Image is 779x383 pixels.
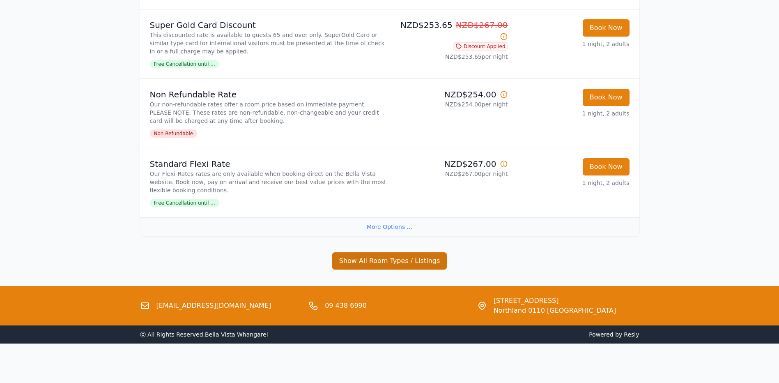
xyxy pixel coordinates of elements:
span: Non Refundable [150,129,198,138]
span: Powered by [393,330,639,339]
a: Resly [624,331,639,338]
a: 09 438 6990 [325,301,367,311]
p: NZD$267.00 per night [393,170,508,178]
p: 1 night, 2 adults [515,179,630,187]
span: ⓒ All Rights Reserved. Bella Vista Whangarei [140,331,268,338]
button: Book Now [583,19,630,37]
p: NZD$253.65 [393,19,508,42]
p: NZD$254.00 [393,89,508,100]
span: Discount Applied [453,42,508,51]
span: Free Cancellation until ... [150,199,219,207]
a: [EMAIL_ADDRESS][DOMAIN_NAME] [156,301,271,311]
p: NZD$267.00 [393,158,508,170]
button: Book Now [583,89,630,106]
p: Non Refundable Rate [150,89,386,100]
span: Free Cancellation until ... [150,60,219,68]
p: Our Flexi-Rates rates are only available when booking direct on the Bella Vista website. Book now... [150,170,386,194]
p: This discounted rate is available to guests 65 and over only. SuperGold Card or similar type card... [150,31,386,55]
span: [STREET_ADDRESS] [494,296,616,306]
p: Super Gold Card Discount [150,19,386,31]
p: NZD$253.65 per night [393,53,508,61]
p: 1 night, 2 adults [515,40,630,48]
p: Standard Flexi Rate [150,158,386,170]
span: Northland 0110 [GEOGRAPHIC_DATA] [494,306,616,316]
span: NZD$267.00 [456,20,508,30]
button: Show All Room Types / Listings [332,252,447,270]
button: Book Now [583,158,630,175]
p: NZD$254.00 per night [393,100,508,108]
div: More Options ... [140,217,639,236]
p: Our non-refundable rates offer a room price based on immediate payment. PLEASE NOTE: These rates ... [150,100,386,125]
p: 1 night, 2 adults [515,109,630,118]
